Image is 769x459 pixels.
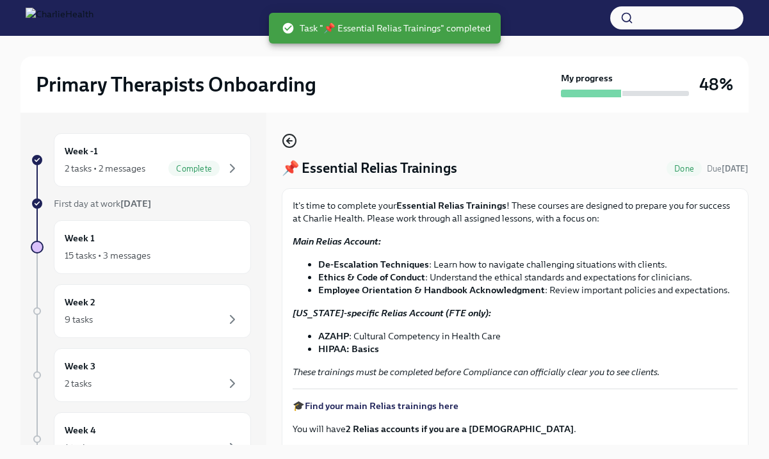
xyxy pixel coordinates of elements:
span: Complete [168,164,220,173]
span: First day at work [54,198,151,209]
strong: My progress [561,72,613,85]
h6: Week 2 [65,295,95,309]
a: Week 115 tasks • 3 messages [31,220,251,274]
h6: Week 1 [65,231,95,245]
h2: Primary Therapists Onboarding [36,72,316,97]
strong: Ethics & Code of Conduct [318,271,425,283]
span: Done [667,164,702,173]
strong: [DATE] [722,164,749,173]
a: First day at work[DATE] [31,197,251,210]
li: : Understand the ethical standards and expectations for clinicians. [318,271,738,284]
strong: De-Escalation Techniques [318,259,429,270]
p: 🎓 [293,399,738,412]
span: August 25th, 2025 10:00 [707,163,749,175]
div: 1 task [65,441,87,454]
strong: HIPAA: Basics [318,343,379,355]
span: Task "📌 Essential Relias Trainings" completed [282,22,490,35]
h6: Week 4 [65,423,96,437]
a: Week 29 tasks [31,284,251,338]
h6: Week -1 [65,144,98,158]
h6: Week 3 [65,359,95,373]
strong: [DATE] [120,198,151,209]
li: : Review important policies and expectations. [318,284,738,296]
li: : Cultural Competency in Health Care [318,330,738,342]
p: It's time to complete your ! These courses are designed to prepare you for success at Charlie Hea... [293,199,738,225]
div: 9 tasks [65,313,93,326]
strong: AZAHP [318,330,349,342]
h4: 📌 Essential Relias Trainings [282,159,457,178]
span: Due [707,164,749,173]
li: : Learn how to navigate challenging situations with clients. [318,258,738,271]
h3: 48% [699,73,733,96]
em: These trainings must be completed before Compliance can officially clear you to see clients. [293,366,660,378]
strong: 2 Relias accounts if you are a [DEMOGRAPHIC_DATA] [346,423,574,435]
strong: Essential Relias Trainings [396,200,506,211]
div: 2 tasks [65,377,92,390]
a: Week -12 tasks • 2 messagesComplete [31,133,251,187]
strong: Main Relias Account: [293,236,381,247]
p: You will have . [293,423,738,435]
div: 2 tasks • 2 messages [65,162,145,175]
a: Find your main Relias trainings here [305,400,458,412]
div: 15 tasks • 3 messages [65,249,150,262]
a: Week 32 tasks [31,348,251,402]
strong: [US_STATE]-specific Relias Account (FTE only): [293,307,491,319]
img: CharlieHealth [26,8,93,28]
strong: Employee Orientation & Handbook Acknowledgment [318,284,545,296]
